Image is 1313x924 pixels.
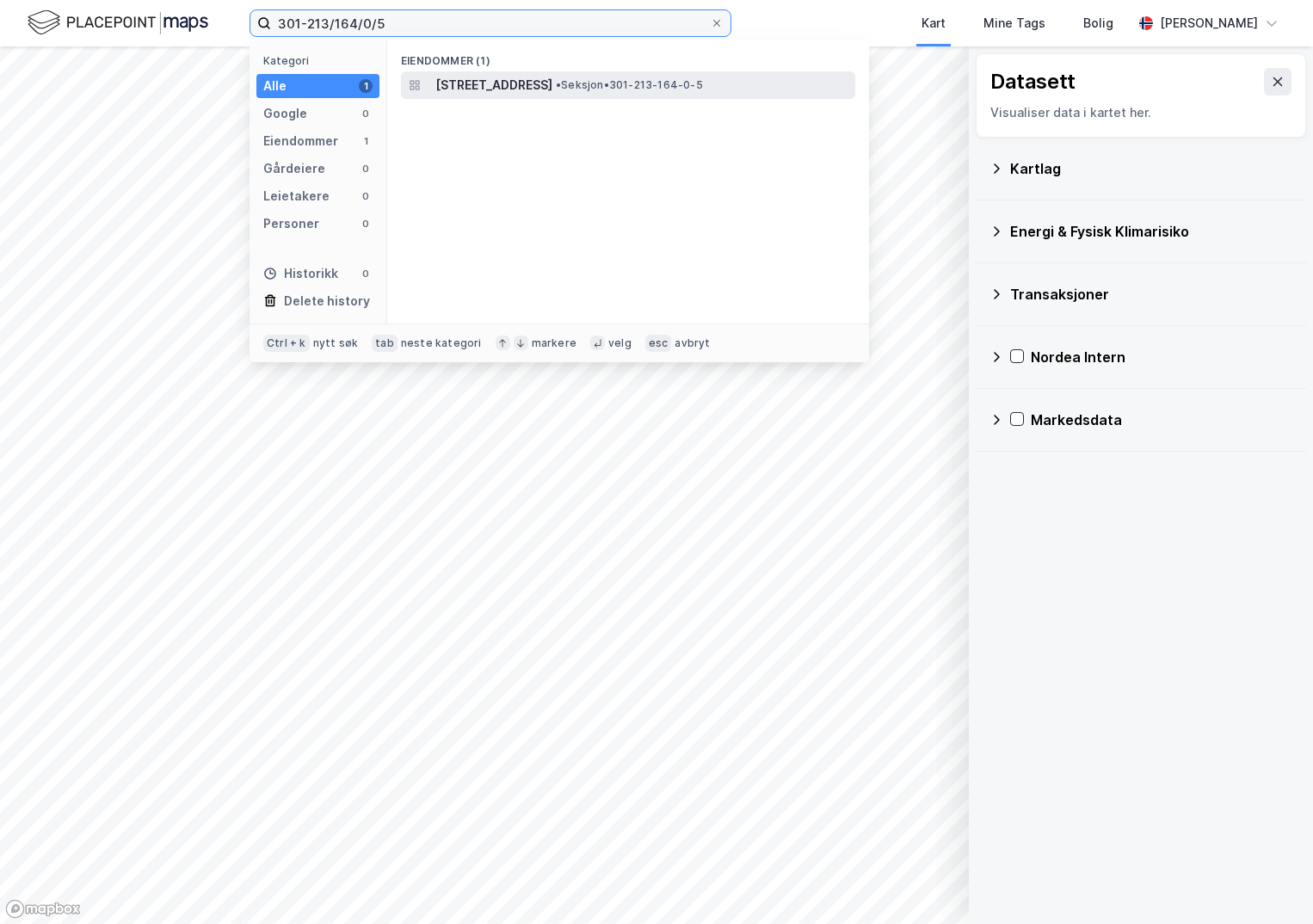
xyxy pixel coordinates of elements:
iframe: Chat Widget [1227,841,1313,924]
div: Eiendommer [263,131,338,151]
div: Google [263,103,307,124]
div: esc [645,335,672,352]
div: neste kategori [401,336,482,350]
div: Historikk [263,263,338,284]
div: Gårdeiere [263,158,325,179]
div: Datasett [990,68,1076,95]
input: Søk på adresse, matrikkel, gårdeiere, leietakere eller personer [271,10,710,36]
div: [PERSON_NAME] [1160,13,1258,34]
div: Nordea Intern [1031,347,1292,367]
div: Markedsdata [1031,410,1292,430]
div: Visualiser data i kartet her. [990,102,1291,123]
span: [STREET_ADDRESS] [435,75,552,95]
div: Personer [263,213,319,234]
div: Kartlag [1010,158,1292,179]
div: velg [608,336,632,350]
div: 0 [359,107,373,120]
div: Kart [922,13,946,34]
div: Mine Tags [983,13,1045,34]
img: logo.f888ab2527a4732fd821a326f86c7f29.svg [28,8,208,38]
div: 0 [359,267,373,280]
div: Kategori [263,54,379,67]
div: tab [372,335,398,352]
div: nytt søk [313,336,359,350]
span: Seksjon • 301-213-164-0-5 [556,78,703,92]
div: 0 [359,217,373,231]
div: Leietakere [263,186,330,206]
div: Transaksjoner [1010,284,1292,305]
div: markere [532,336,576,350]
a: Mapbox homepage [5,899,81,919]
div: 1 [359,79,373,93]
div: Eiendommer (1) [387,40,869,71]
div: 0 [359,162,373,176]
div: Alle [263,76,287,96]
div: Ctrl + k [263,335,310,352]
div: avbryt [675,336,710,350]
div: Energi & Fysisk Klimarisiko [1010,221,1292,242]
div: 1 [359,134,373,148]
span: • [556,78,561,91]
div: 0 [359,189,373,203]
div: Delete history [284,291,370,311]
div: Bolig [1083,13,1113,34]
